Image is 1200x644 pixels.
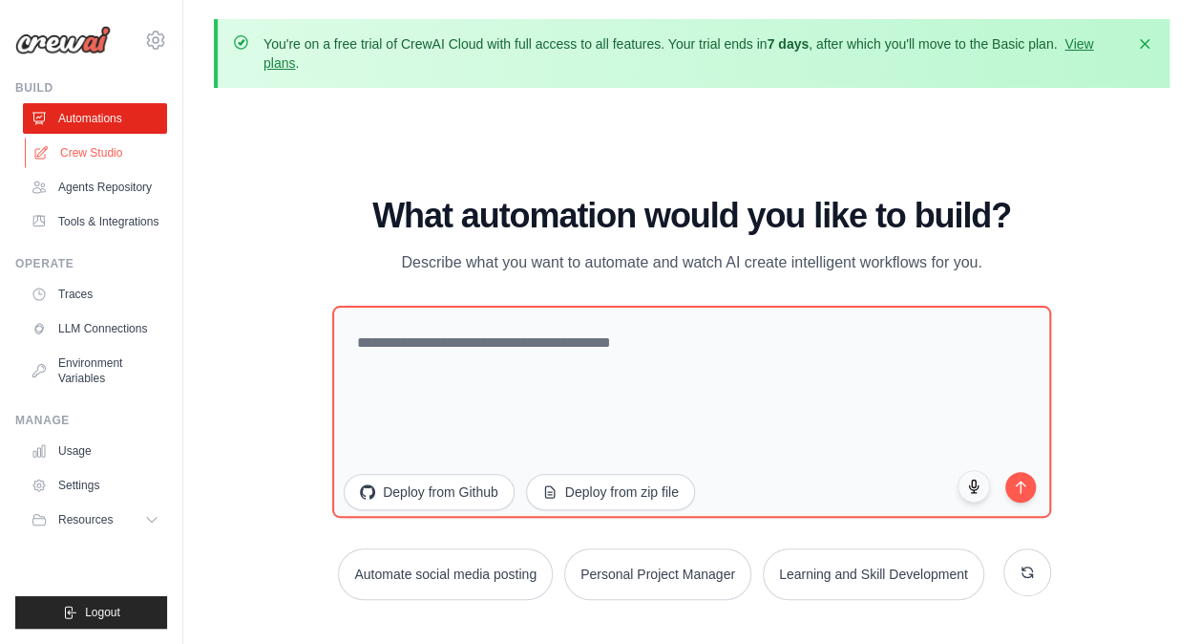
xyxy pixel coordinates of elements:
p: Describe what you want to automate and watch AI create intelligent workflows for you. [370,250,1012,275]
a: Crew Studio [25,138,169,168]
span: Resources [58,512,113,527]
a: Settings [23,470,167,501]
a: Usage [23,436,167,466]
a: Automations [23,103,167,134]
button: Deploy from Github [344,474,515,510]
button: Logout [15,596,167,629]
div: Build [15,80,167,96]
iframe: Chat Widget [1105,552,1200,644]
a: Tools & Integrations [23,206,167,237]
p: You're on a free trial of CrewAI Cloud with full access to all features. Your trial ends in , aft... [263,34,1124,73]
a: Agents Repository [23,172,167,203]
button: Resources [23,504,167,535]
button: Automate social media posting [338,548,553,600]
button: Personal Project Manager [564,548,751,600]
strong: 7 days [767,36,809,52]
div: Manage [15,413,167,428]
a: Environment Variables [23,348,167,394]
span: Logout [85,605,120,620]
a: LLM Connections [23,313,167,344]
img: Logo [15,26,111,54]
button: Deploy from zip file [526,474,695,510]
div: Operate [15,256,167,271]
button: Learning and Skill Development [763,548,984,600]
h1: What automation would you like to build? [332,197,1051,235]
a: Traces [23,279,167,310]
